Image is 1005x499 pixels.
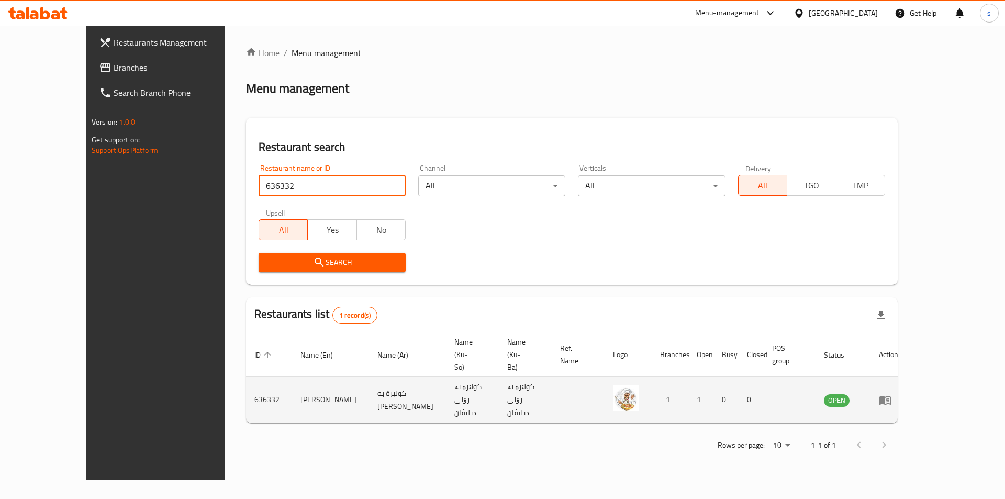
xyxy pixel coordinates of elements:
[772,342,803,367] span: POS group
[307,219,356,240] button: Yes
[652,332,688,377] th: Branches
[267,256,397,269] span: Search
[739,332,764,377] th: Closed
[284,47,287,59] li: /
[266,209,285,216] label: Upsell
[92,133,140,147] span: Get support on:
[688,332,713,377] th: Open
[578,175,725,196] div: All
[695,7,760,19] div: Menu-management
[91,55,254,80] a: Branches
[739,377,764,423] td: 0
[613,385,639,411] img: Kulera Barony Delevan
[499,377,552,423] td: کولێرە بە رۆنی دیلیڤان
[787,175,836,196] button: TGO
[369,377,446,423] td: كوليرة به [PERSON_NAME]
[738,175,787,196] button: All
[713,332,739,377] th: Busy
[333,311,377,320] span: 1 record(s)
[560,342,592,367] span: Ref. Name
[114,86,246,99] span: Search Branch Phone
[824,349,858,361] span: Status
[292,47,361,59] span: Menu management
[377,349,422,361] span: Name (Ar)
[507,336,539,373] span: Name (Ku-Ba)
[809,7,878,19] div: [GEOGRAPHIC_DATA]
[292,377,369,423] td: [PERSON_NAME]
[259,175,406,196] input: Search for restaurant name or ID..
[259,219,308,240] button: All
[841,178,881,193] span: TMP
[713,377,739,423] td: 0
[114,61,246,74] span: Branches
[312,223,352,238] span: Yes
[868,303,894,328] div: Export file
[605,332,652,377] th: Logo
[446,377,499,423] td: کولێرە بە رۆنی دیلیڤان
[92,115,117,129] span: Version:
[811,439,836,452] p: 1-1 of 1
[356,219,406,240] button: No
[987,7,991,19] span: s
[246,47,898,59] nav: breadcrumb
[769,438,794,453] div: Rows per page:
[743,178,783,193] span: All
[745,164,772,172] label: Delivery
[870,332,907,377] th: Action
[300,349,347,361] span: Name (En)
[263,223,304,238] span: All
[254,349,274,361] span: ID
[246,377,292,423] td: 636332
[254,306,377,324] h2: Restaurants list
[418,175,565,196] div: All
[879,394,898,406] div: Menu
[824,394,850,406] span: OPEN
[718,439,765,452] p: Rows per page:
[246,332,907,423] table: enhanced table
[114,36,246,49] span: Restaurants Management
[836,175,885,196] button: TMP
[454,336,486,373] span: Name (Ku-So)
[652,377,688,423] td: 1
[91,80,254,105] a: Search Branch Phone
[332,307,378,324] div: Total records count
[91,30,254,55] a: Restaurants Management
[92,143,158,157] a: Support.OpsPlatform
[688,377,713,423] td: 1
[361,223,401,238] span: No
[119,115,135,129] span: 1.0.0
[259,139,885,155] h2: Restaurant search
[246,80,349,97] h2: Menu management
[824,394,850,407] div: OPEN
[791,178,832,193] span: TGO
[246,47,280,59] a: Home
[259,253,406,272] button: Search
